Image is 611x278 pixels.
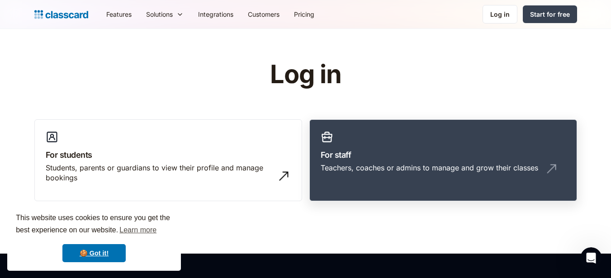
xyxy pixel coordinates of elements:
[191,4,241,24] a: Integrations
[162,61,449,89] h1: Log in
[7,204,181,271] div: cookieconsent
[241,4,287,24] a: Customers
[99,4,139,24] a: Features
[139,4,191,24] div: Solutions
[16,212,172,237] span: This website uses cookies to ensure you get the best experience on our website.
[483,5,517,24] a: Log in
[530,9,570,19] div: Start for free
[580,247,602,269] iframe: Intercom live chat
[321,149,566,161] h3: For staff
[34,8,88,21] a: home
[321,163,538,173] div: Teachers, coaches or admins to manage and grow their classes
[46,149,291,161] h3: For students
[309,119,577,202] a: For staffTeachers, coaches or admins to manage and grow their classes
[490,9,510,19] div: Log in
[523,5,577,23] a: Start for free
[287,4,322,24] a: Pricing
[118,223,158,237] a: learn more about cookies
[46,163,273,183] div: Students, parents or guardians to view their profile and manage bookings
[34,119,302,202] a: For studentsStudents, parents or guardians to view their profile and manage bookings
[146,9,173,19] div: Solutions
[62,244,126,262] a: dismiss cookie message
